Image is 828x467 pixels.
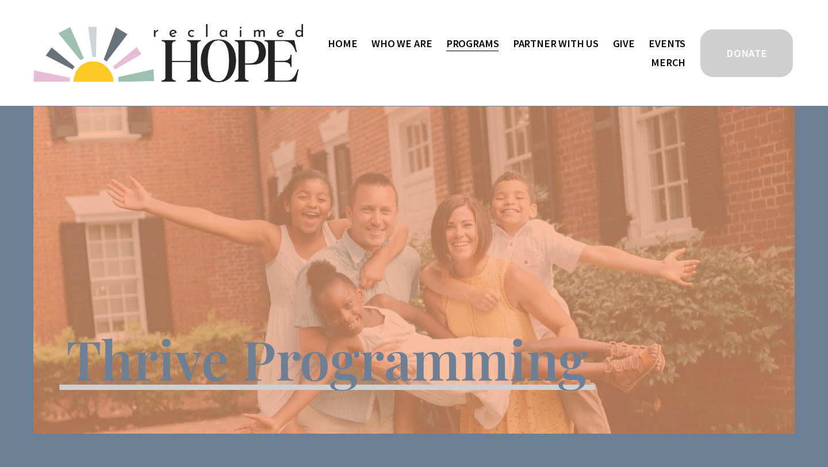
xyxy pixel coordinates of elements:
[371,34,432,53] a: folder dropdown
[446,34,499,53] a: folder dropdown
[613,34,635,53] a: Give
[446,35,499,52] span: Programs
[33,24,303,82] img: Reclaimed Hope Initiative
[66,322,588,395] span: Thrive Programming
[649,34,685,53] a: Events
[513,35,599,52] span: Partner With Us
[513,34,599,53] a: folder dropdown
[328,34,357,53] a: Home
[371,35,432,52] span: Who We Are
[651,53,685,72] a: Merch
[699,28,795,79] a: DONATE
